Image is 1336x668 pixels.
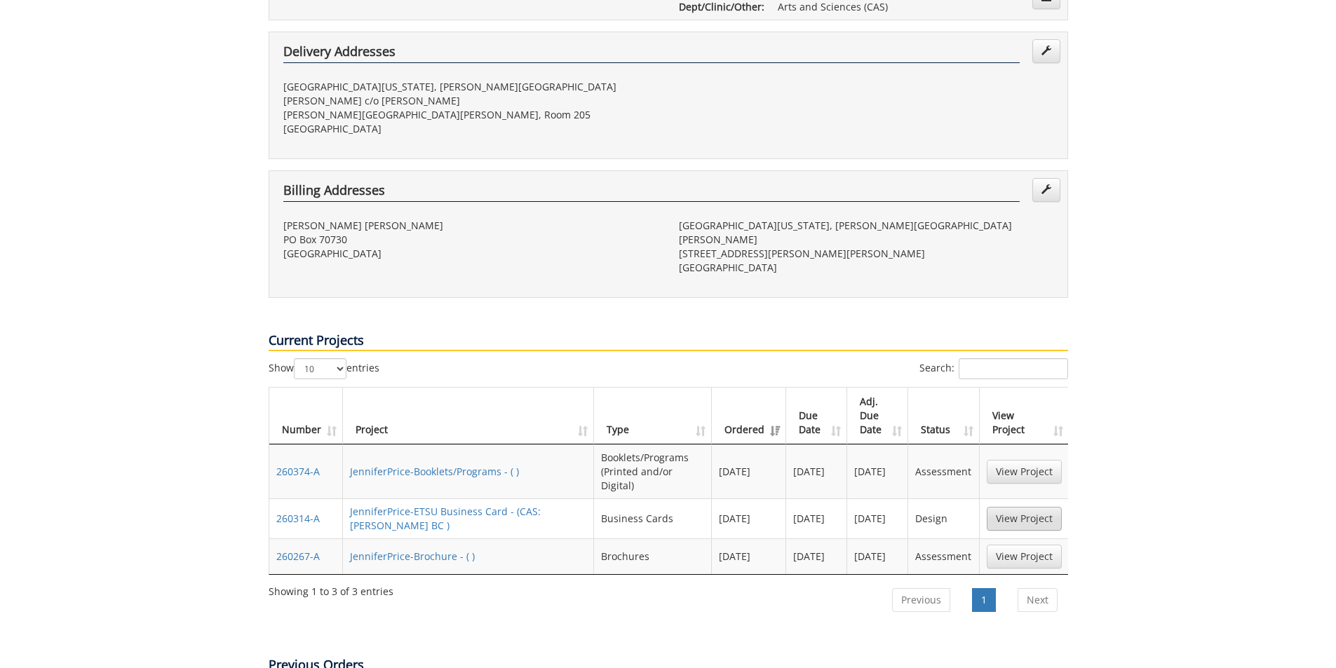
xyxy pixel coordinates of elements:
[712,388,786,444] th: Ordered: activate to sort column ascending
[1018,588,1058,612] a: Next
[908,444,979,498] td: Assessment
[283,219,658,233] p: [PERSON_NAME] [PERSON_NAME]
[343,388,594,444] th: Project: activate to sort column ascending
[679,247,1053,261] p: [STREET_ADDRESS][PERSON_NAME][PERSON_NAME]
[269,388,343,444] th: Number: activate to sort column ascending
[283,233,658,247] p: PO Box 70730
[594,444,712,498] td: Booklets/Programs (Printed and/or Digital)
[892,588,950,612] a: Previous
[786,538,848,574] td: [DATE]
[594,538,712,574] td: Brochures
[283,45,1020,63] h4: Delivery Addresses
[276,465,320,478] a: 260374-A
[276,512,320,525] a: 260314-A
[987,460,1062,484] a: View Project
[908,538,979,574] td: Assessment
[712,498,786,538] td: [DATE]
[919,358,1068,379] label: Search:
[908,388,979,444] th: Status: activate to sort column ascending
[908,498,979,538] td: Design
[847,498,908,538] td: [DATE]
[1032,39,1060,63] a: Edit Addresses
[283,184,1020,202] h4: Billing Addresses
[679,219,1053,247] p: [GEOGRAPHIC_DATA][US_STATE], [PERSON_NAME][GEOGRAPHIC_DATA][PERSON_NAME]
[594,388,712,444] th: Type: activate to sort column ascending
[786,498,848,538] td: [DATE]
[350,465,519,478] a: JenniferPrice-Booklets/Programs - ( )
[1032,178,1060,202] a: Edit Addresses
[269,579,393,599] div: Showing 1 to 3 of 3 entries
[959,358,1068,379] input: Search:
[987,545,1062,568] a: View Project
[847,388,908,444] th: Adj. Due Date: activate to sort column ascending
[847,538,908,574] td: [DATE]
[276,550,320,563] a: 260267-A
[980,388,1069,444] th: View Project: activate to sort column ascending
[712,444,786,498] td: [DATE]
[679,261,1053,275] p: [GEOGRAPHIC_DATA]
[283,80,658,108] p: [GEOGRAPHIC_DATA][US_STATE], [PERSON_NAME][GEOGRAPHIC_DATA][PERSON_NAME] c/o [PERSON_NAME]
[594,498,712,538] td: Business Cards
[786,444,848,498] td: [DATE]
[350,550,475,563] a: JenniferPrice-Brochure - ( )
[269,358,379,379] label: Show entries
[350,505,541,532] a: JenniferPrice-ETSU Business Card - (CAS: [PERSON_NAME] BC )
[283,247,658,261] p: [GEOGRAPHIC_DATA]
[987,507,1062,531] a: View Project
[283,122,658,136] p: [GEOGRAPHIC_DATA]
[269,332,1068,351] p: Current Projects
[294,358,346,379] select: Showentries
[972,588,996,612] a: 1
[786,388,848,444] th: Due Date: activate to sort column ascending
[283,108,658,122] p: [PERSON_NAME][GEOGRAPHIC_DATA][PERSON_NAME], Room 205
[712,538,786,574] td: [DATE]
[847,444,908,498] td: [DATE]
